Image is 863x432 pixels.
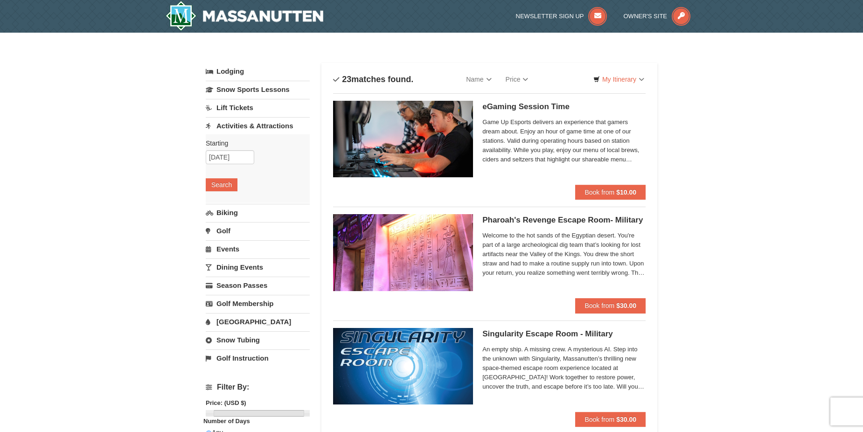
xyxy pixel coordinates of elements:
[585,416,614,423] span: Book from
[206,117,310,134] a: Activities & Attractions
[206,178,237,191] button: Search
[575,185,646,200] button: Book from $10.00
[482,329,646,339] h5: Singularity Escape Room - Military
[482,345,646,391] span: An empty ship. A missing crew. A mysterious AI. Step into the unknown with Singularity, Massanutt...
[206,383,310,391] h4: Filter By:
[587,72,650,86] a: My Itinerary
[333,101,473,177] img: 19664770-34-0b975b5b.jpg
[616,416,636,423] strong: $30.00
[624,13,691,20] a: Owner's Site
[624,13,668,20] span: Owner's Site
[575,412,646,427] button: Book from $30.00
[206,139,303,148] label: Starting
[616,188,636,196] strong: $10.00
[482,118,646,164] span: Game Up Esports delivers an experience that gamers dream about. Enjoy an hour of game time at one...
[333,214,473,291] img: 6619913-410-20a124c9.jpg
[206,63,310,80] a: Lodging
[342,75,351,84] span: 23
[585,188,614,196] span: Book from
[499,70,536,89] a: Price
[206,222,310,239] a: Golf
[482,102,646,111] h5: eGaming Session Time
[575,298,646,313] button: Book from $30.00
[206,81,310,98] a: Snow Sports Lessons
[585,302,614,309] span: Book from
[516,13,584,20] span: Newsletter Sign Up
[206,295,310,312] a: Golf Membership
[166,1,323,31] a: Massanutten Resort
[206,99,310,116] a: Lift Tickets
[616,302,636,309] strong: $30.00
[333,328,473,404] img: 6619913-520-2f5f5301.jpg
[166,1,323,31] img: Massanutten Resort Logo
[206,399,246,406] strong: Price: (USD $)
[333,75,413,84] h4: matches found.
[206,258,310,276] a: Dining Events
[203,418,250,425] strong: Number of Days
[206,349,310,367] a: Golf Instruction
[206,240,310,258] a: Events
[482,216,646,225] h5: Pharoah's Revenge Escape Room- Military
[206,313,310,330] a: [GEOGRAPHIC_DATA]
[206,204,310,221] a: Biking
[206,331,310,348] a: Snow Tubing
[516,13,607,20] a: Newsletter Sign Up
[206,277,310,294] a: Season Passes
[459,70,498,89] a: Name
[482,231,646,278] span: Welcome to the hot sands of the Egyptian desert. You're part of a large archeological dig team th...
